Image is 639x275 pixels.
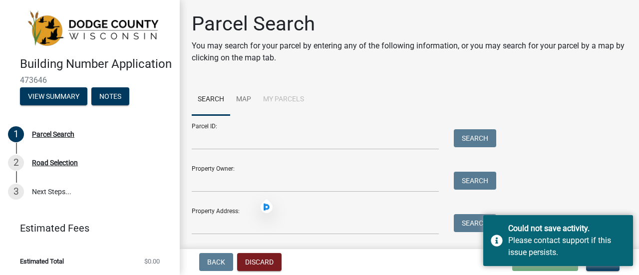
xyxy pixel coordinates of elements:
div: 1 [8,126,24,142]
p: You may search for your parcel by entering any of the following information, or you may search fo... [192,40,627,64]
button: Back [199,253,233,271]
button: View Summary [20,87,87,105]
img: Dodge County, Wisconsin [20,10,164,46]
div: Could not save activity. [508,223,626,235]
wm-modal-confirm: Notes [91,93,129,101]
h4: Building Number Application [20,57,172,71]
div: Parcel Search [32,131,74,138]
button: Discard [237,253,282,271]
wm-modal-confirm: Summary [20,93,87,101]
button: Search [454,214,496,232]
button: Search [454,129,496,147]
a: Search [192,84,230,116]
div: Road Selection [32,159,78,166]
span: 473646 [20,75,160,85]
div: 2 [8,155,24,171]
span: Back [207,258,225,266]
span: Estimated Total [20,258,64,265]
button: Notes [91,87,129,105]
div: 3 [8,184,24,200]
a: Map [230,84,257,116]
button: Search [454,172,496,190]
a: Estimated Fees [8,218,164,238]
h1: Parcel Search [192,12,627,36]
span: $0.00 [144,258,160,265]
div: Please contact support if this issue persists. [508,235,626,259]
